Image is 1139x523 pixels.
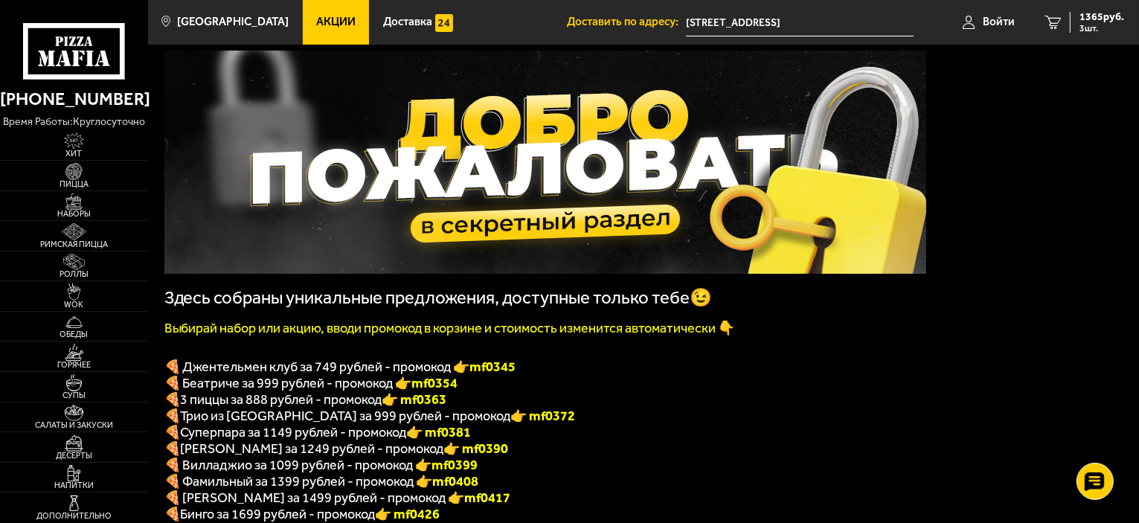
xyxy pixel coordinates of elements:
[181,424,407,440] span: Суперпара за 1149 рублей - промокод
[686,9,914,36] input: Ваш адрес доставки
[435,14,453,32] img: 15daf4d41897b9f0e9f617042186c801.svg
[164,408,181,424] font: 🍕
[470,359,516,375] b: mf0345
[383,16,432,28] span: Доставка
[181,391,382,408] span: 3 пиццы за 888 рублей - промокод
[376,506,440,522] b: 👉 mf0426
[511,408,576,424] font: 👉 mf0372
[686,9,914,36] span: Светлановский проспект, 105
[444,440,509,457] b: 👉 mf0390
[181,408,511,424] span: Трио из [GEOGRAPHIC_DATA] за 999 рублей - промокод
[983,16,1015,28] span: Войти
[164,506,181,522] b: 🍕
[181,440,444,457] span: [PERSON_NAME] за 1249 рублей - промокод
[164,51,926,274] img: 1024x1024
[407,424,472,440] font: 👉 mf0381
[433,473,479,490] b: mf0408
[164,391,181,408] font: 🍕
[164,490,511,506] span: 🍕 [PERSON_NAME] за 1499 рублей - промокод 👉
[465,490,511,506] b: mf0417
[164,287,713,308] span: Здесь собраны уникальные предложения, доступные только тебе😉
[1079,12,1124,22] span: 1365 руб.
[316,16,356,28] span: Акции
[164,320,735,336] font: Выбирай набор или акцию, вводи промокод в корзине и стоимость изменится автоматически 👇
[164,359,516,375] span: 🍕 Джентельмен клуб за 749 рублей - промокод 👉
[164,440,181,457] b: 🍕
[1079,24,1124,33] span: 3 шт.
[164,424,181,440] font: 🍕
[164,375,458,391] span: 🍕 Беатриче за 999 рублей - промокод 👉
[432,457,478,473] b: mf0399
[382,391,447,408] font: 👉 mf0363
[181,506,376,522] span: Бинго за 1699 рублей - промокод
[164,473,479,490] span: 🍕 Фамильный за 1399 рублей - промокод 👉
[177,16,289,28] span: [GEOGRAPHIC_DATA]
[164,457,478,473] span: 🍕 Вилладжио за 1099 рублей - промокод 👉
[567,16,686,28] span: Доставить по адресу:
[412,375,458,391] b: mf0354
